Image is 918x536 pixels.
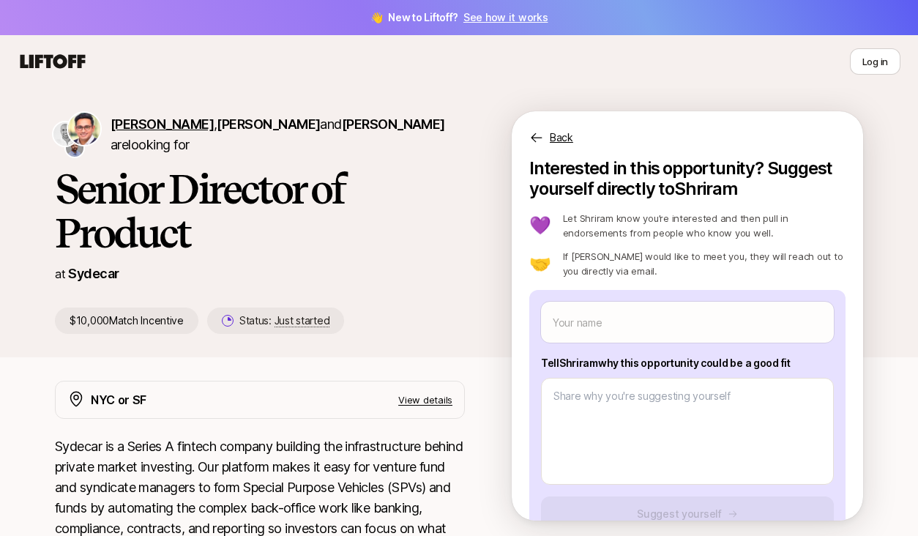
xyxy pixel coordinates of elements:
[55,167,465,255] h1: Senior Director of Product
[550,129,573,146] p: Back
[55,308,198,334] p: $10,000 Match Incentive
[53,122,77,146] img: Nik Talreja
[68,266,119,281] a: Sydecar
[111,116,214,132] span: [PERSON_NAME]
[563,249,846,278] p: If [PERSON_NAME] would like to meet you, they will reach out to you directly via email.
[68,113,100,145] img: Shriram Bhashyam
[55,264,65,283] p: at
[91,390,146,409] p: NYC or SF
[370,9,548,26] span: 👋 New to Liftoff?
[398,392,452,407] p: View details
[850,48,900,75] button: Log in
[66,139,83,157] img: Adam Hill
[217,116,320,132] span: [PERSON_NAME]
[529,217,551,234] p: 💜
[342,116,445,132] span: [PERSON_NAME]
[320,116,444,132] span: and
[463,11,548,23] a: See how it works
[541,354,834,372] p: Tell Shriram why this opportunity could be a good fit
[529,255,551,272] p: 🤝
[563,211,846,240] p: Let Shriram know you’re interested and then pull in endorsements from people who know you well.
[529,158,846,199] p: Interested in this opportunity? Suggest yourself directly to Shriram
[239,312,329,330] p: Status:
[275,314,330,327] span: Just started
[214,116,320,132] span: ,
[111,114,465,155] p: are looking for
